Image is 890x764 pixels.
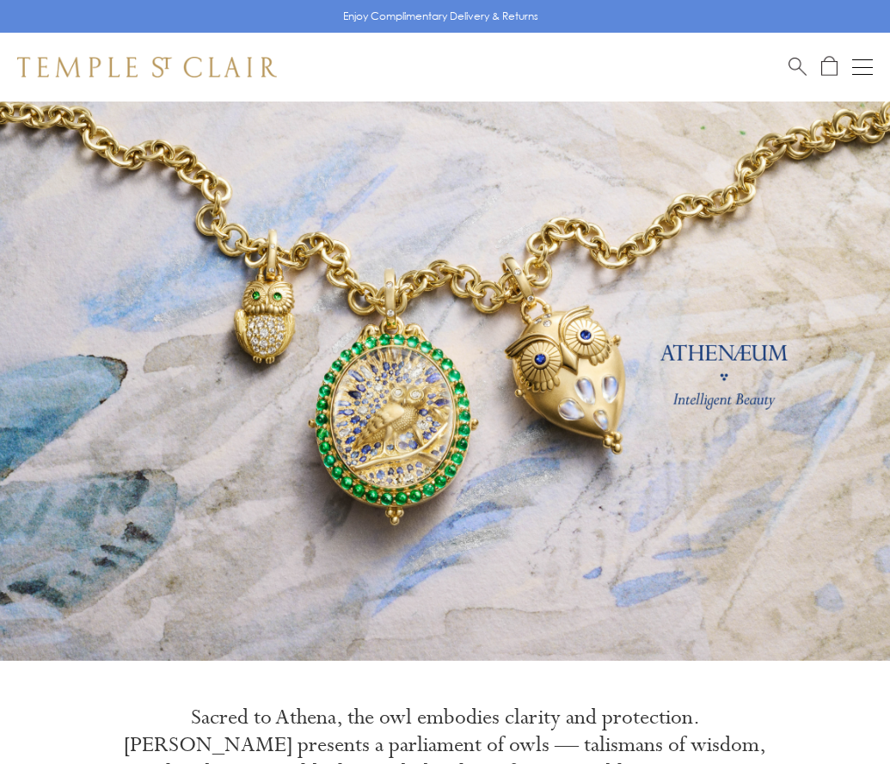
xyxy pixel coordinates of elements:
button: Open navigation [852,57,873,77]
a: Search [789,56,807,77]
p: Enjoy Complimentary Delivery & Returns [343,8,538,25]
a: Open Shopping Bag [821,56,838,77]
img: Temple St. Clair [17,57,277,77]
